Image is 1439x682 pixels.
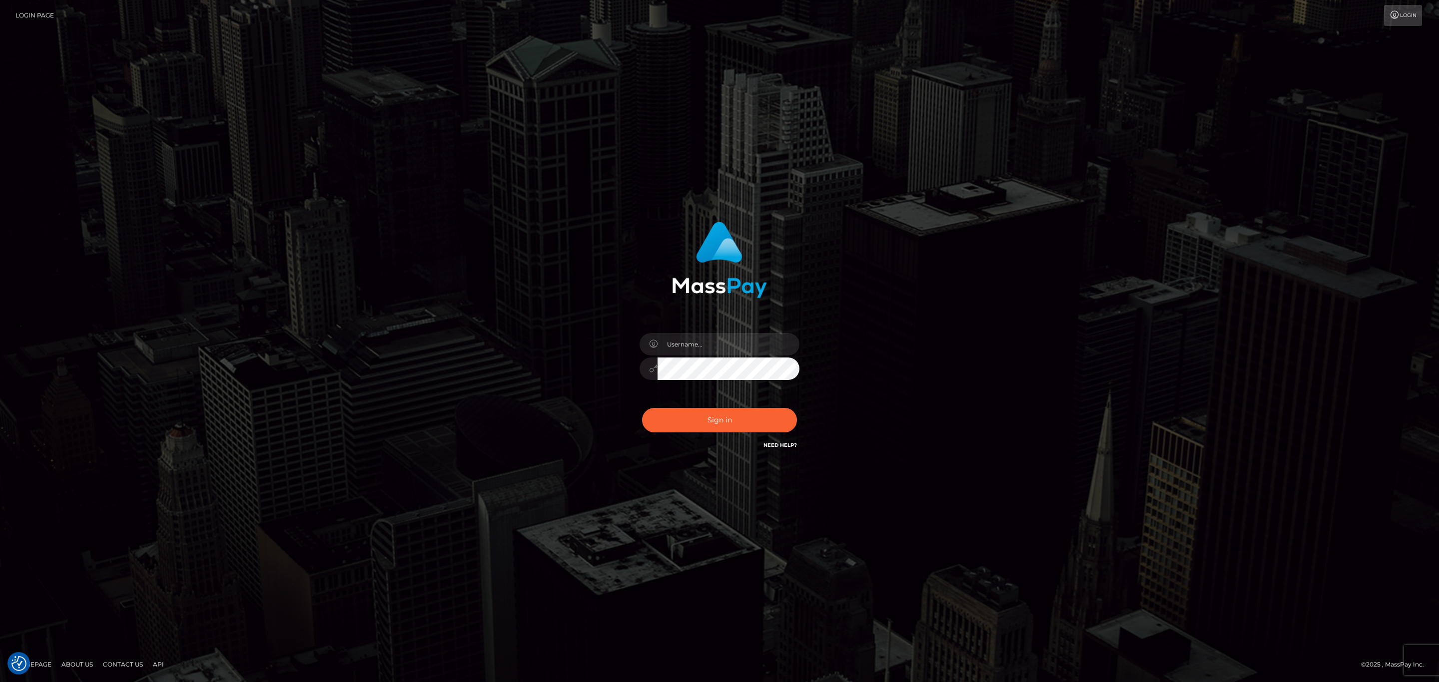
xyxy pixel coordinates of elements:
[1384,5,1422,26] a: Login
[11,656,26,671] img: Revisit consent button
[11,657,55,672] a: Homepage
[57,657,97,672] a: About Us
[763,442,797,448] a: Need Help?
[1361,659,1432,670] div: © 2025 , MassPay Inc.
[99,657,147,672] a: Contact Us
[149,657,168,672] a: API
[672,222,767,298] img: MassPay Login
[11,656,26,671] button: Consent Preferences
[15,5,54,26] a: Login Page
[642,408,797,432] button: Sign in
[658,333,799,355] input: Username...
